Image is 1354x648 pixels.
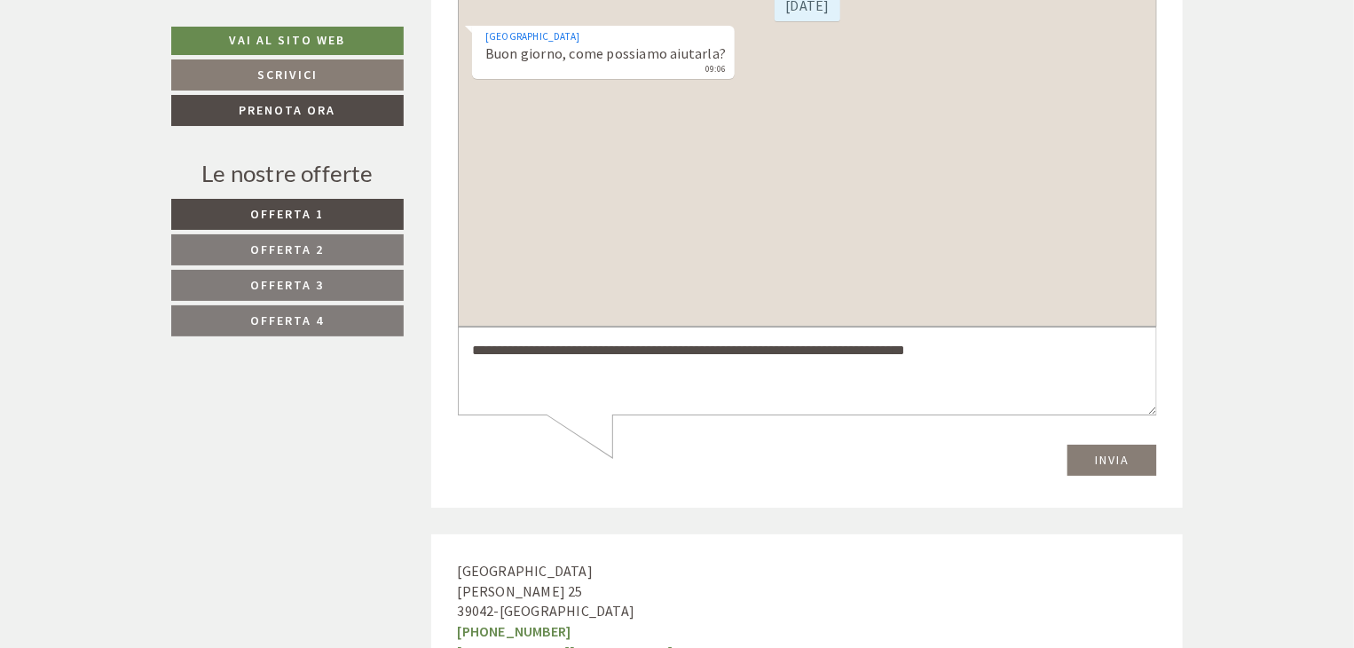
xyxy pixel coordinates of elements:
button: Invia [610,468,699,499]
span: 39042 [458,602,494,620]
a: Prenota ora [171,95,404,126]
span: Offerta 4 [251,312,325,328]
a: Scrivici [171,59,404,91]
a: Vai al sito web [171,27,404,55]
span: [PERSON_NAME] 25 [458,582,583,600]
span: Offerta 3 [251,277,325,293]
div: Buon giorno, come possiamo aiutarla? [14,49,277,103]
small: 09:06 [28,87,268,99]
div: Le nostre offerte [171,157,404,190]
span: Offerta 2 [251,241,325,257]
span: [GEOGRAPHIC_DATA] [500,602,634,620]
span: [GEOGRAPHIC_DATA] [458,562,593,580]
div: [GEOGRAPHIC_DATA] [28,52,268,67]
a: [PHONE_NUMBER] [458,622,571,640]
span: Offerta 1 [251,206,325,222]
div: [DATE] [317,14,382,44]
